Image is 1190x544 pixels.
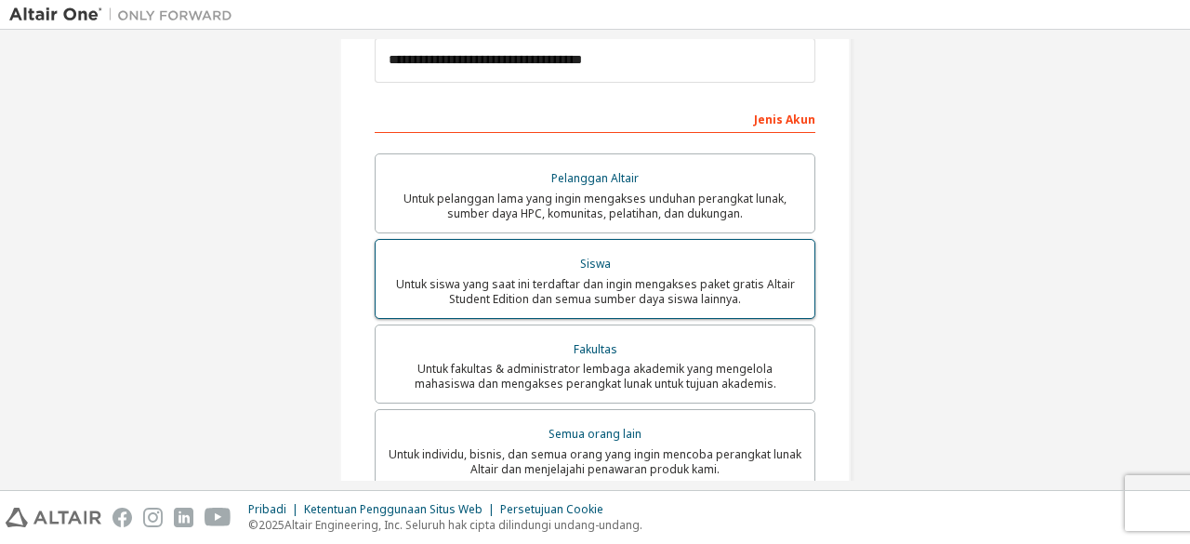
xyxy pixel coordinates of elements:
font: Ketentuan Penggunaan Situs Web [304,501,483,517]
font: Siswa [580,256,611,272]
font: Altair Engineering, Inc. Seluruh hak cipta dilindungi undang-undang. [284,517,642,533]
img: altair_logo.svg [6,508,101,527]
font: Pribadi [248,501,286,517]
font: 2025 [258,517,284,533]
font: Untuk siswa yang saat ini terdaftar dan ingin mengakses paket gratis Altair Student Edition dan s... [396,276,795,307]
font: © [248,517,258,533]
font: Untuk fakultas & administrator lembaga akademik yang mengelola mahasiswa dan mengakses perangkat ... [415,361,776,391]
img: linkedin.svg [174,508,193,527]
font: Untuk individu, bisnis, dan semua orang yang ingin mencoba perangkat lunak Altair dan menjelajahi... [389,446,801,477]
img: facebook.svg [112,508,132,527]
font: Jenis Akun [754,112,815,127]
font: Untuk pelanggan lama yang ingin mengakses unduhan perangkat lunak, sumber daya HPC, komunitas, pe... [403,191,787,221]
font: Fakultas [574,341,617,357]
img: Altair Satu [9,6,242,24]
img: youtube.svg [205,508,231,527]
img: instagram.svg [143,508,163,527]
font: Pelanggan Altair [551,170,639,186]
font: Semua orang lain [549,426,641,442]
font: Persetujuan Cookie [500,501,603,517]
